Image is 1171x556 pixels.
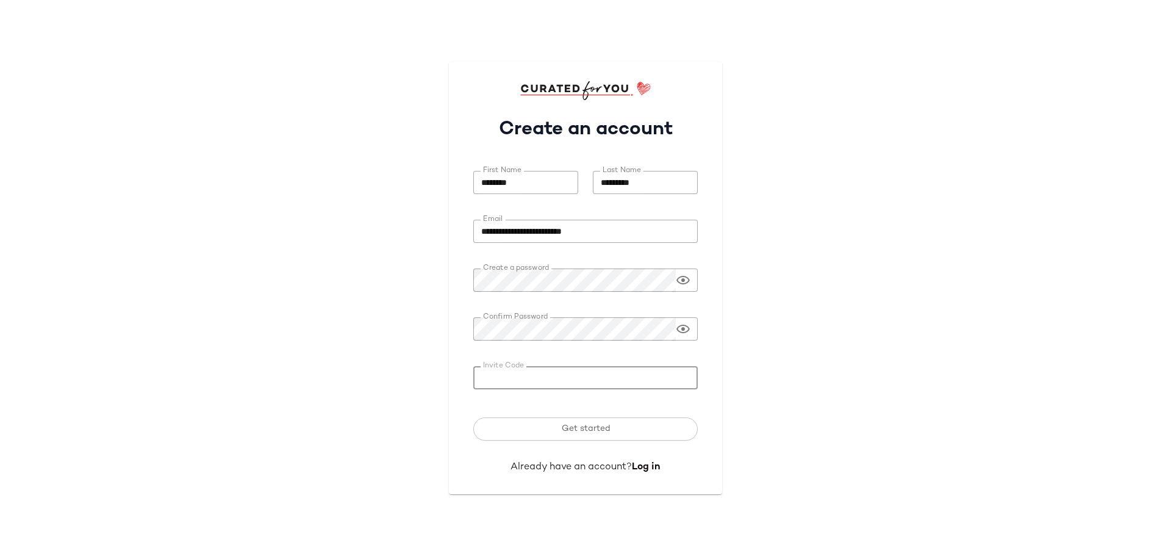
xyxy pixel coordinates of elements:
button: Get started [473,417,698,441]
a: Log in [632,462,661,472]
span: Already have an account? [510,462,632,472]
h1: Create an account [473,100,698,151]
img: cfy_login_logo.DGdB1djN.svg [520,81,651,99]
span: Get started [560,424,610,434]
